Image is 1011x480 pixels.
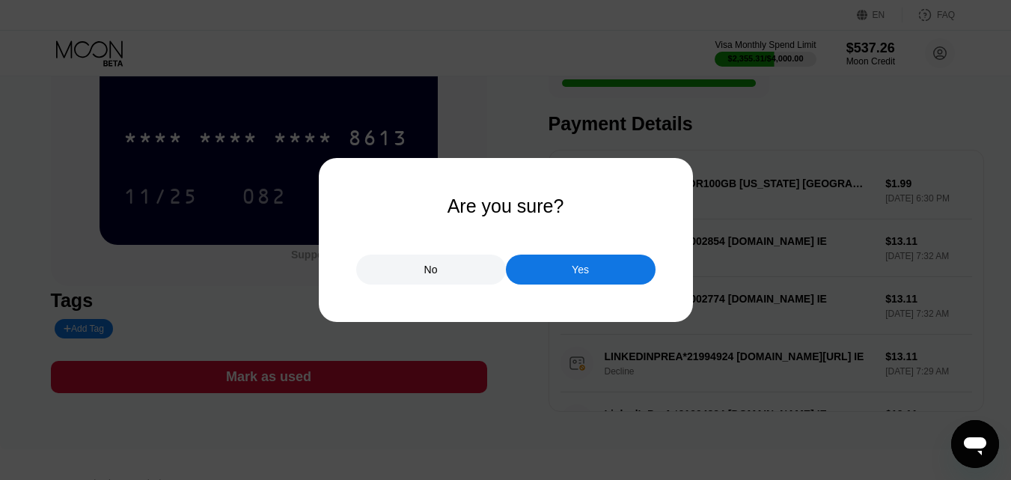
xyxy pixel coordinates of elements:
div: No [424,263,438,276]
div: No [356,255,506,285]
div: Yes [506,255,656,285]
div: Are you sure? [448,195,564,217]
iframe: Button to launch messaging window [951,420,999,468]
div: Yes [572,263,589,276]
